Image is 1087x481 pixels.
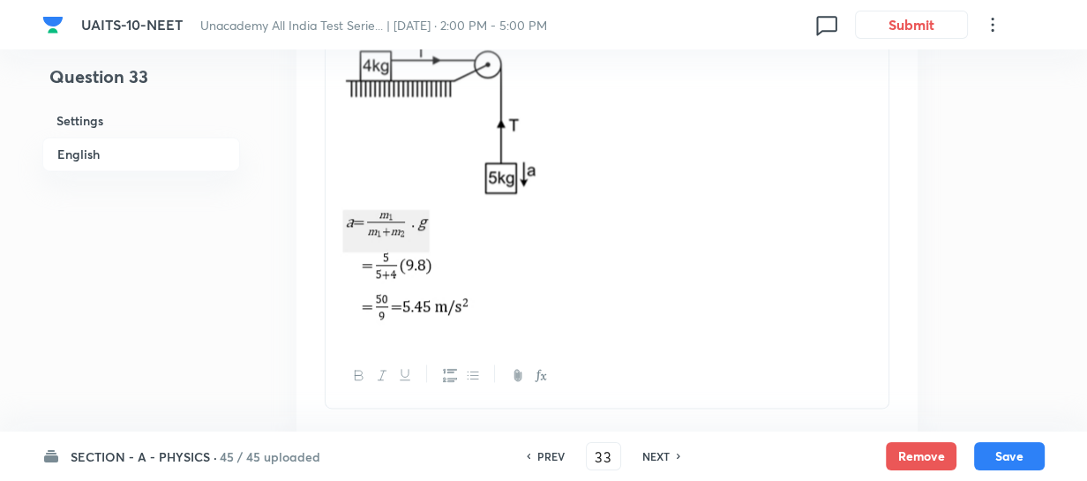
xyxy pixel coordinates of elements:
h6: Settings [42,104,240,137]
h6: NEXT [642,448,670,464]
h6: SECTION - A - PHYSICS · [71,447,217,466]
a: Company Logo [42,14,67,35]
button: Submit [855,11,968,39]
h4: Question 33 [42,64,240,104]
h6: 45 / 45 uploaded [220,447,320,466]
span: Unacademy All India Test Serie... | [DATE] · 2:00 PM - 5:00 PM [200,17,547,34]
h6: English [42,137,240,171]
button: Remove [886,442,956,470]
img: 04-10-25-07:34:18-AM [339,206,483,327]
img: 04-10-25-07:34:08-AM [339,39,542,200]
img: Company Logo [42,14,64,35]
button: Save [974,442,1045,470]
span: UAITS-10-NEET [81,15,183,34]
h6: PREV [537,448,565,464]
